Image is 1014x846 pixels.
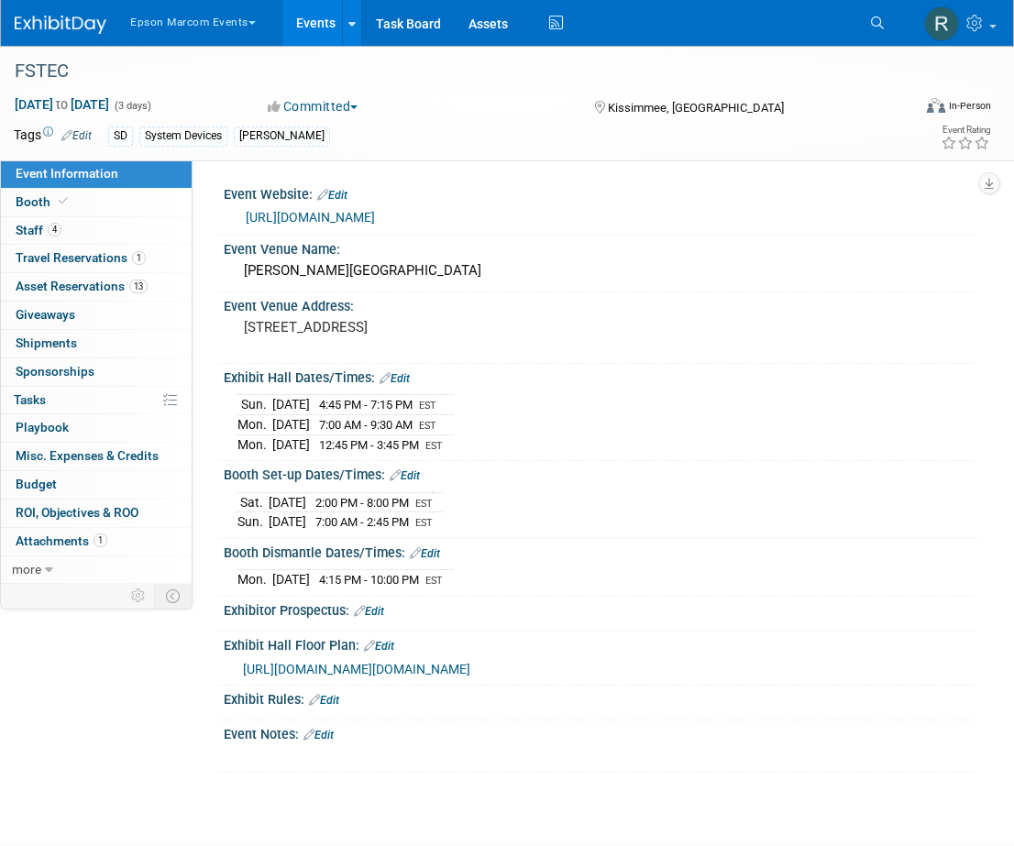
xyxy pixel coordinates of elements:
span: EST [419,400,436,412]
span: Booth [16,194,72,209]
a: [URL][DOMAIN_NAME] [246,210,375,225]
span: EST [425,440,443,452]
a: Asset Reservations13 [1,273,192,301]
span: [DATE] [DATE] [14,96,110,113]
div: Event Format [840,95,991,123]
td: Toggle Event Tabs [155,584,193,608]
td: Sun. [237,395,272,415]
div: Event Venue Address: [224,292,977,315]
span: 13 [129,280,148,293]
span: Shipments [16,335,77,350]
div: Event Notes: [224,720,977,744]
div: Exhibit Rules: [224,686,977,709]
span: Misc. Expenses & Credits [16,448,159,463]
span: 7:00 AM - 9:30 AM [319,418,413,432]
span: (3 days) [113,100,151,112]
a: [URL][DOMAIN_NAME][DOMAIN_NAME] [243,662,470,676]
td: Sat. [237,492,269,512]
div: Event Website: [224,181,977,204]
div: Exhibit Hall Dates/Times: [224,364,977,388]
div: Booth Set-up Dates/Times: [224,461,977,485]
span: Travel Reservations [16,250,146,265]
a: Playbook [1,414,192,442]
span: 1 [94,533,107,547]
div: [PERSON_NAME] [234,126,330,146]
pre: [STREET_ADDRESS] [244,319,518,335]
td: [DATE] [272,434,310,454]
img: ExhibitDay [15,16,106,34]
span: 7:00 AM - 2:45 PM [315,515,409,529]
span: Attachments [16,533,107,548]
button: Committed [261,97,365,115]
div: FSTEC [8,55,895,88]
a: Edit [303,729,334,742]
td: Personalize Event Tab Strip [123,584,155,608]
a: Edit [410,547,440,560]
span: 4:45 PM - 7:15 PM [319,398,413,412]
div: Exhibitor Prospectus: [224,597,977,621]
a: Staff4 [1,217,192,245]
td: Mon. [237,570,272,589]
a: Misc. Expenses & Credits [1,443,192,470]
span: Sponsorships [16,364,94,379]
span: more [12,562,41,577]
a: Tasks [1,387,192,414]
span: 12:45 PM - 3:45 PM [319,438,419,452]
div: [PERSON_NAME][GEOGRAPHIC_DATA] [237,257,964,285]
a: Event Information [1,160,192,188]
div: Event Rating [941,126,990,135]
a: Edit [364,640,394,653]
img: Format-Inperson.png [927,98,945,113]
i: Booth reservation complete [59,196,68,206]
td: [DATE] [272,570,310,589]
span: to [53,97,71,112]
span: 4 [48,223,61,236]
span: Tasks [14,392,46,407]
a: Edit [354,605,384,618]
span: Playbook [16,420,69,434]
a: Attachments1 [1,528,192,555]
span: Event Information [16,166,118,181]
div: SD [108,126,133,146]
a: Travel Reservations1 [1,245,192,272]
a: Edit [390,469,420,482]
a: Edit [309,694,339,707]
span: 1 [132,251,146,265]
span: EST [415,517,433,529]
td: Mon. [237,415,272,435]
div: In-Person [948,99,991,113]
img: Robert Deschenes [924,6,959,41]
span: Asset Reservations [16,279,148,293]
td: Tags [14,126,92,147]
div: Exhibit Hall Floor Plan: [224,632,977,655]
span: ROI, Objectives & ROO [16,505,138,520]
span: EST [415,498,433,510]
span: Budget [16,477,57,491]
span: 2:00 PM - 8:00 PM [315,496,409,510]
span: Kissimmee, [GEOGRAPHIC_DATA] [608,101,784,115]
a: Giveaways [1,302,192,329]
td: [DATE] [272,395,310,415]
td: [DATE] [272,415,310,435]
a: Budget [1,471,192,499]
td: [DATE] [269,512,306,532]
a: Edit [61,129,92,142]
td: Sun. [237,512,269,532]
div: Booth Dismantle Dates/Times: [224,539,977,563]
div: Event Venue Name: [224,236,977,258]
span: 4:15 PM - 10:00 PM [319,573,419,587]
a: Shipments [1,330,192,357]
div: System Devices [139,126,227,146]
span: Giveaways [16,307,75,322]
td: Mon. [237,434,272,454]
td: [DATE] [269,492,306,512]
a: Edit [317,189,347,202]
span: EST [425,575,443,587]
a: Booth [1,189,192,216]
a: ROI, Objectives & ROO [1,500,192,527]
a: Sponsorships [1,358,192,386]
a: Edit [380,372,410,385]
a: more [1,556,192,584]
span: EST [419,420,436,432]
